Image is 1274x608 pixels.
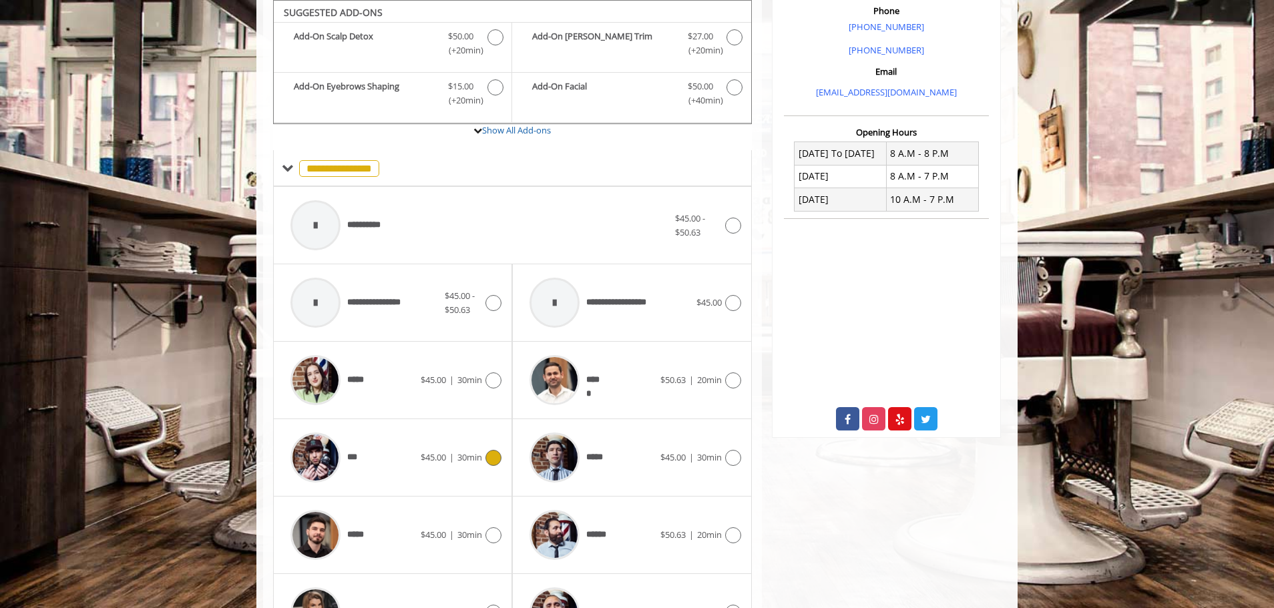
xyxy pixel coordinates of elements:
h3: Email [787,67,986,76]
span: 30min [457,529,482,541]
h3: Opening Hours [784,127,989,137]
b: Add-On Facial [532,79,674,107]
h3: Phone [787,6,986,15]
label: Add-On Eyebrows Shaping [280,79,505,111]
a: [EMAIL_ADDRESS][DOMAIN_NAME] [816,86,957,98]
td: [DATE] [795,188,887,211]
span: | [449,374,454,386]
span: (+20min ) [441,93,481,107]
span: | [689,451,694,463]
span: 20min [697,529,722,541]
td: [DATE] [795,165,887,188]
b: Add-On Scalp Detox [294,29,435,57]
span: $27.00 [688,29,713,43]
span: 30min [697,451,722,463]
span: (+40min ) [680,93,720,107]
td: [DATE] To [DATE] [795,142,887,165]
span: $45.00 [421,529,446,541]
span: (+20min ) [680,43,720,57]
b: SUGGESTED ADD-ONS [284,6,383,19]
label: Add-On Beard Trim [519,29,744,61]
a: [PHONE_NUMBER] [849,21,924,33]
label: Add-On Facial [519,79,744,111]
span: 20min [697,374,722,386]
span: 30min [457,451,482,463]
span: $45.00 [660,451,686,463]
span: | [449,529,454,541]
td: 8 A.M - 7 P.M [886,165,978,188]
td: 10 A.M - 7 P.M [886,188,978,211]
span: $15.00 [448,79,473,93]
b: Add-On [PERSON_NAME] Trim [532,29,674,57]
span: $50.00 [448,29,473,43]
a: Show All Add-ons [482,124,551,136]
span: $45.00 [696,296,722,308]
label: Add-On Scalp Detox [280,29,505,61]
span: $45.00 [421,374,446,386]
span: $45.00 [421,451,446,463]
a: [PHONE_NUMBER] [849,44,924,56]
span: | [689,529,694,541]
span: $50.00 [688,79,713,93]
b: Add-On Eyebrows Shaping [294,79,435,107]
span: $50.63 [660,374,686,386]
span: $50.63 [660,529,686,541]
td: 8 A.M - 8 P.M [886,142,978,165]
span: | [689,374,694,386]
span: 30min [457,374,482,386]
span: $45.00 - $50.63 [675,212,705,238]
span: $45.00 - $50.63 [445,290,475,316]
span: | [449,451,454,463]
span: (+20min ) [441,43,481,57]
